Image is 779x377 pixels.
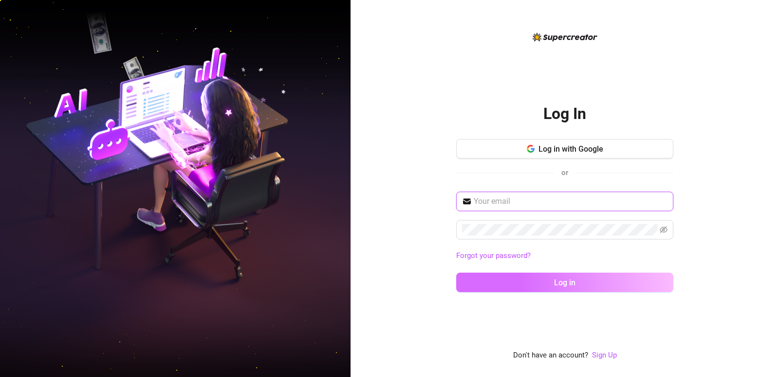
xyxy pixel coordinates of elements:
span: Log in [554,278,575,287]
button: Log in [456,273,673,292]
span: or [561,168,568,177]
a: Forgot your password? [456,251,531,260]
a: Sign Up [592,351,617,359]
span: Don't have an account? [513,350,588,361]
a: Sign Up [592,350,617,361]
span: Log in with Google [538,144,603,154]
a: Forgot your password? [456,250,673,262]
h2: Log In [543,104,586,124]
span: eye-invisible [660,226,668,234]
button: Log in with Google [456,139,673,159]
img: logo-BBDzfeDw.svg [533,33,597,41]
input: Your email [474,196,668,207]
